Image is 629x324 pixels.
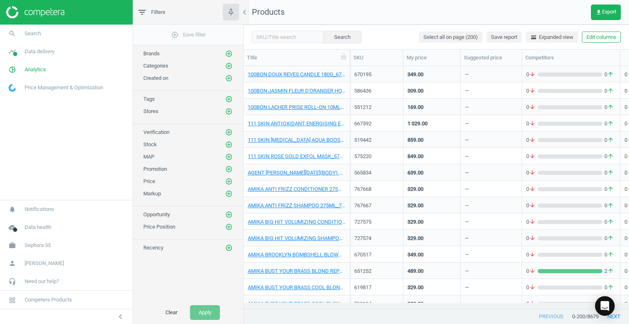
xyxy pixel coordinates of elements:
a: AMIKA BIG HIT VOLUMIZING CONDITIONER 275ML_727575-VOLUMIZING CONDITIONER 275ML [248,218,346,226]
button: chevron_left [110,311,131,322]
span: 0 [526,153,538,160]
div: — [465,87,469,97]
i: chevron_left [115,312,125,322]
i: arrow_upward [607,235,614,242]
span: Need our help? [25,278,59,285]
button: add_circle_outline [225,153,233,161]
img: ajHJNr6hYgQAAAAASUVORK5CYII= [6,6,64,18]
span: 0 - 200 [572,313,585,320]
div: Competitors [525,54,617,61]
i: arrow_upward [607,71,614,78]
i: horizontal_split [530,34,537,41]
span: 0 [526,87,538,95]
span: 0 [602,235,616,242]
div: 639.00 [407,169,423,177]
button: add_circle_outline [225,223,233,231]
a: AMIKA BROOKLYN BOMBSHELL BLOWOUT SPRAY 200ML_670517-BROOKLYN BOMBSHELL BLOWOUT SPRAY [248,251,346,258]
button: Apply [190,305,220,320]
div: — [465,120,469,130]
i: arrow_upward [607,120,614,127]
i: add_circle_outline [225,62,233,70]
i: arrow_upward [607,169,614,177]
div: 329.00 [407,218,423,226]
span: Expanded view [530,34,573,41]
a: 100BON JASMIN FLEUR D'ORANGER HOME SPRAY 100ML_586436-JASMIN FLEUR D'ORANGER HOME SPRAY 100ML [248,87,346,95]
span: Opportunity [143,211,170,218]
a: 111 SKIN ANTIOXIDANT ENERGISING ESSENCE 100ML_667592-ANTIOXIDANT ENERGISING ESSENCE 100ML [248,120,346,127]
div: 651252 [354,267,399,275]
input: SKU/Title search [252,31,324,43]
span: 0 [526,136,538,144]
span: Notifications [25,206,54,213]
a: AMIKA ANTI FRIZZ SHAMPOO 275ML_767667-FORGET FRIZZ [248,202,346,209]
i: timeline [5,44,20,59]
div: 329.00 [407,284,423,291]
i: arrow_upward [607,284,614,291]
i: add_circle_outline [225,50,233,57]
button: add_circle_outline [225,95,233,103]
button: add_circle_outline [225,165,233,173]
div: 329.00 [407,300,423,308]
span: Stock [143,141,157,147]
button: add_circle_outline [225,128,233,136]
div: — [465,284,469,294]
div: 619817 [354,284,399,291]
i: arrow_downward [529,251,536,258]
div: 767667 [354,202,399,209]
div: 551212 [354,104,399,111]
div: — [465,251,469,261]
span: Categories [143,63,168,69]
span: 0 [526,235,538,242]
div: 489.00 [407,267,423,275]
span: Export [595,9,616,16]
span: Sephora SE [25,242,51,249]
i: cloud_done [5,220,20,235]
i: person [5,256,20,271]
span: 0 [602,218,616,226]
i: arrow_upward [607,267,614,275]
span: 0 [526,186,538,193]
i: arrow_downward [529,87,536,95]
span: Save report [491,34,517,41]
button: Clear [157,305,186,320]
span: 0 [526,218,538,226]
span: 0 [602,186,616,193]
i: pie_chart_outlined [5,62,20,77]
i: notifications [5,202,20,217]
div: — [465,235,469,245]
i: add_circle_outline [225,178,233,185]
div: My price [407,54,457,61]
a: AMIKA BIG HIT VOLUMIZING SHAMPOO 275ML_727574-VOLUMIZING SHAMPOO 275ML [248,235,346,242]
span: Data delivery [25,48,54,55]
div: 849.00 [407,153,423,160]
div: — [465,267,469,278]
span: 0 [526,300,538,308]
i: arrow_upward [607,153,614,160]
span: 0 [602,202,616,209]
div: 575220 [354,153,399,160]
button: add_circle_outline [225,140,233,149]
button: add_circle_outline [225,211,233,219]
i: add_circle_outline [225,129,233,136]
span: Stores [143,108,158,114]
div: — [465,169,469,179]
button: add_circle_outline [225,107,233,116]
span: Analytics [25,66,46,73]
span: Markup [143,190,161,197]
span: Created on [143,75,168,81]
div: — [465,71,469,81]
span: 0 [602,136,616,144]
i: arrow_downward [529,120,536,127]
span: 0 [526,120,538,127]
span: Tags [143,96,155,102]
div: Title [247,54,346,61]
button: Save report [486,32,522,43]
div: 710104 [354,300,399,308]
i: add_circle_outline [225,141,233,148]
div: 349.00 [407,251,423,258]
span: Recency [143,245,163,251]
button: previous [530,309,572,324]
